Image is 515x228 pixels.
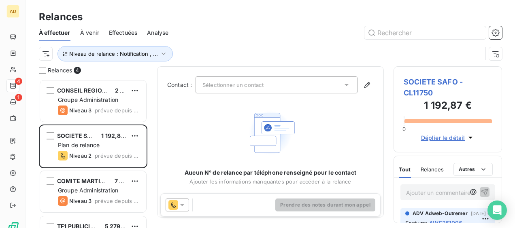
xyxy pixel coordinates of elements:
label: Contact : [167,81,196,89]
span: 0 [402,126,406,132]
div: Open Intercom Messenger [487,201,507,220]
div: grid [39,79,147,228]
a: 4 [6,79,19,92]
input: Rechercher [364,26,486,39]
span: Niveau de relance : Notification , ... [69,51,158,57]
span: SOCIETE SAFO [57,132,99,139]
a: 1 [6,95,19,108]
span: prévue depuis 29 jours [95,198,140,204]
span: 1 [15,94,22,101]
span: [DATE] 08:10 [471,211,500,216]
span: Effectuées [109,29,138,37]
span: COMITE MARTINIQUAIS DU TOURISME (CMT) [57,177,184,184]
span: 4 [15,78,22,85]
span: SOCIETE SAFO - CL11750 [404,76,492,98]
span: Niveau 2 [69,152,92,159]
span: Groupe Administration [58,96,118,103]
span: Ajouter les informations manquantes pour accéder à la relance [189,178,351,185]
span: CONSEIL REGIONAL DE LA [GEOGRAPHIC_DATA] [57,87,193,94]
span: Sélectionner un contact [202,82,264,88]
button: Niveau de relance : Notification , ... [57,46,173,61]
span: prévue depuis 87 jours [95,107,140,114]
span: Facture : [405,219,428,227]
span: Niveau 3 [69,198,92,204]
h3: 1 192,87 € [404,98,492,114]
span: À venir [80,29,99,37]
span: ADV Adweb-Outremer [413,210,468,217]
button: Autres [453,163,493,176]
button: Prendre des notes durant mon appel [275,198,375,211]
img: Empty state [245,107,296,159]
span: AWF251096 [429,219,462,227]
span: Analyse [147,29,168,37]
span: À effectuer [39,29,70,37]
span: Aucun N° de relance par téléphone renseigné pour le contact [185,169,356,177]
span: 7 552,34 € [115,177,145,184]
span: 1 192,87 € [101,132,130,139]
span: Groupe Administration [58,187,118,194]
div: AD [6,5,19,18]
span: Déplier le détail [421,133,465,142]
span: 2 952,50 € [115,87,146,94]
h3: Relances [39,10,83,24]
span: 4 [74,67,81,74]
button: Déplier le détail [419,133,477,142]
span: Tout [399,166,411,173]
span: Plan de relance [58,141,100,148]
span: prévue depuis 75 jours [95,152,140,159]
span: Niveau 3 [69,107,92,114]
span: Relances [421,166,444,173]
span: Relances [48,66,72,74]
